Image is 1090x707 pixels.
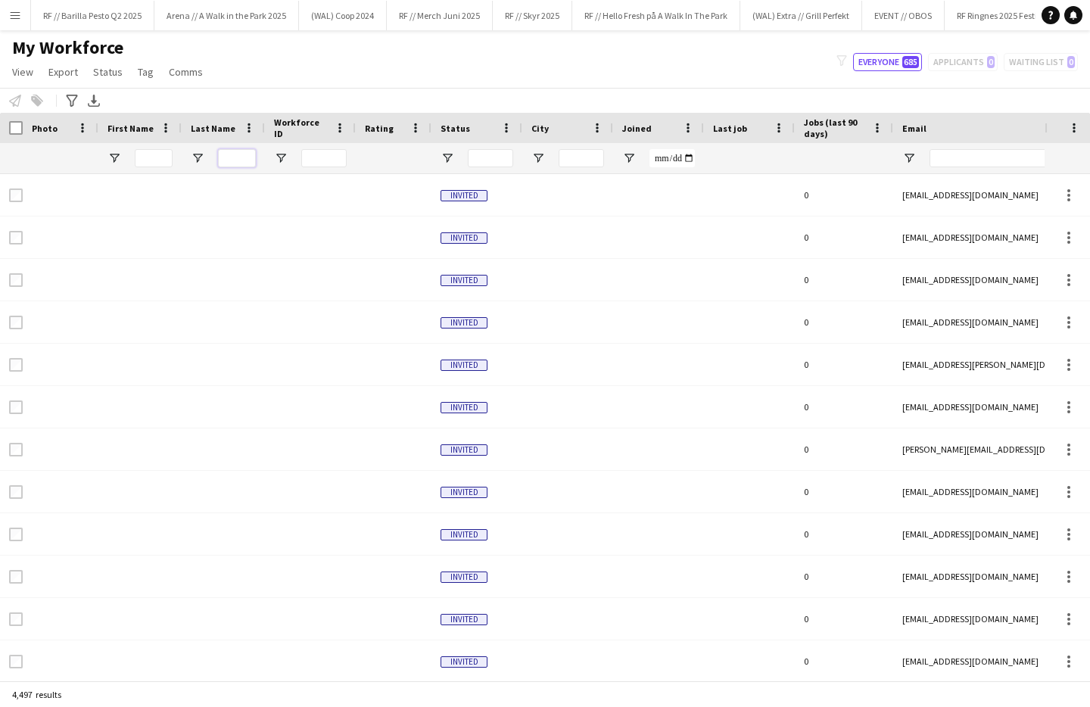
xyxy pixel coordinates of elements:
[299,1,387,30] button: (WAL) Coop 2024
[804,117,866,139] span: Jobs (last 90 days)
[795,259,893,301] div: 0
[853,53,922,71] button: Everyone685
[902,151,916,165] button: Open Filter Menu
[441,572,487,583] span: Invited
[902,56,919,68] span: 685
[795,344,893,385] div: 0
[191,151,204,165] button: Open Filter Menu
[441,151,454,165] button: Open Filter Menu
[740,1,862,30] button: (WAL) Extra // Grill Perfekt
[9,612,23,626] input: Row Selection is disabled for this row (unchecked)
[531,123,549,134] span: City
[441,402,487,413] span: Invited
[9,231,23,244] input: Row Selection is disabled for this row (unchecked)
[32,123,58,134] span: Photo
[649,149,695,167] input: Joined Filter Input
[163,62,209,82] a: Comms
[795,216,893,258] div: 0
[441,444,487,456] span: Invited
[9,485,23,499] input: Row Selection is disabled for this row (unchecked)
[795,513,893,555] div: 0
[31,1,154,30] button: RF // Barilla Pesto Q2 2025
[622,151,636,165] button: Open Filter Menu
[795,301,893,343] div: 0
[468,149,513,167] input: Status Filter Input
[191,123,235,134] span: Last Name
[63,92,81,110] app-action-btn: Advanced filters
[93,65,123,79] span: Status
[365,123,394,134] span: Rating
[9,570,23,584] input: Row Selection is disabled for this row (unchecked)
[441,123,470,134] span: Status
[441,317,487,329] span: Invited
[531,151,545,165] button: Open Filter Menu
[274,151,288,165] button: Open Filter Menu
[9,400,23,414] input: Row Selection is disabled for this row (unchecked)
[387,1,493,30] button: RF // Merch Juni 2025
[441,529,487,540] span: Invited
[154,1,299,30] button: Arena // A Walk in the Park 2025
[132,62,160,82] a: Tag
[85,92,103,110] app-action-btn: Export XLSX
[9,443,23,456] input: Row Selection is disabled for this row (unchecked)
[795,598,893,640] div: 0
[572,1,740,30] button: RF // Hello Fresh på A Walk In The Park
[795,428,893,470] div: 0
[559,149,604,167] input: City Filter Input
[713,123,747,134] span: Last job
[441,275,487,286] span: Invited
[9,273,23,287] input: Row Selection is disabled for this row (unchecked)
[622,123,652,134] span: Joined
[135,149,173,167] input: First Name Filter Input
[218,149,256,167] input: Last Name Filter Input
[42,62,84,82] a: Export
[862,1,945,30] button: EVENT // OBOS
[795,386,893,428] div: 0
[441,487,487,498] span: Invited
[9,188,23,202] input: Row Selection is disabled for this row (unchecked)
[441,656,487,668] span: Invited
[301,149,347,167] input: Workforce ID Filter Input
[9,358,23,372] input: Row Selection is disabled for this row (unchecked)
[441,232,487,244] span: Invited
[9,316,23,329] input: Row Selection is disabled for this row (unchecked)
[441,360,487,371] span: Invited
[107,151,121,165] button: Open Filter Menu
[493,1,572,30] button: RF // Skyr 2025
[902,123,926,134] span: Email
[795,174,893,216] div: 0
[795,640,893,682] div: 0
[48,65,78,79] span: Export
[9,528,23,541] input: Row Selection is disabled for this row (unchecked)
[107,123,154,134] span: First Name
[441,190,487,201] span: Invited
[9,655,23,668] input: Row Selection is disabled for this row (unchecked)
[441,614,487,625] span: Invited
[12,36,123,59] span: My Workforce
[12,65,33,79] span: View
[87,62,129,82] a: Status
[169,65,203,79] span: Comms
[274,117,329,139] span: Workforce ID
[138,65,154,79] span: Tag
[6,62,39,82] a: View
[795,471,893,512] div: 0
[795,556,893,597] div: 0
